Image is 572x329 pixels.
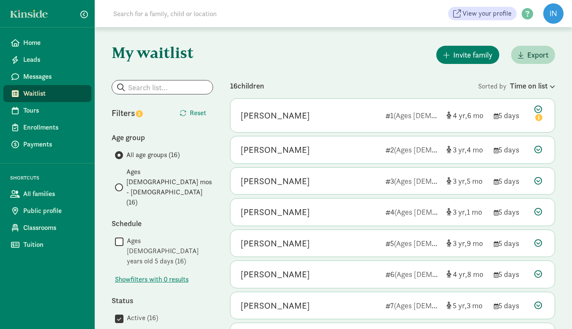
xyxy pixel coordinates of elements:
div: Age group [112,132,213,143]
a: Tuition [3,236,91,253]
span: 5 [453,301,467,310]
div: 2 [386,144,440,155]
span: Classrooms [23,223,85,233]
button: Export [511,46,555,64]
div: Ren Plater [241,299,310,312]
span: Enrollments [23,122,85,133]
a: Leads [3,51,91,68]
div: Maya Rodas [241,143,310,157]
span: 4 [453,111,467,120]
h1: My waitlist [112,44,213,61]
span: 6 [467,111,483,120]
span: 3 [453,176,467,186]
div: 5 days [494,110,528,121]
div: [object Object] [446,144,487,155]
input: Search for a family, child or location [108,5,345,22]
span: 8 [467,269,483,279]
a: All families [3,185,91,202]
a: Tours [3,102,91,119]
span: Show filters with 0 results [115,274,189,285]
span: All families [23,189,85,199]
div: 1 [386,110,440,121]
span: Waitlist [23,88,85,99]
button: Reset [173,105,213,122]
div: Filters [112,107,162,119]
span: 3 [467,301,482,310]
a: Classrooms [3,219,91,236]
span: 9 [467,238,483,248]
span: Invite family [453,49,493,61]
span: 3 [453,145,467,155]
div: Sasha Khant [241,174,310,188]
div: 16 children [230,80,478,91]
a: Public profile [3,202,91,219]
a: Waitlist [3,85,91,102]
div: [object Object] [446,206,487,218]
button: Showfilters with 0 results [115,274,189,285]
span: View your profile [463,8,512,19]
span: 3 [453,238,467,248]
span: Messages [23,72,85,82]
label: Active (16) [123,313,158,323]
input: Search list... [112,80,213,94]
div: 5 days [494,268,528,280]
div: Schedule [112,218,213,229]
span: Payments [23,139,85,149]
label: Ages [DEMOGRAPHIC_DATA] years old 5 days (16) [123,236,213,266]
div: 7 [386,300,440,311]
iframe: Chat Widget [530,288,572,329]
div: 5 days [494,175,528,187]
div: [object Object] [446,268,487,280]
div: Hue Orrell [241,109,310,122]
div: Miles Shea [241,205,310,219]
div: [object Object] [446,175,487,187]
div: 5 days [494,238,528,249]
div: 5 days [494,300,528,311]
span: 3 [453,207,467,217]
div: Amelia Peake [241,237,310,250]
div: 4 [386,206,440,218]
span: 1 [467,207,482,217]
div: [object Object] [446,238,487,249]
div: [object Object] [446,110,487,121]
div: Time on list [510,80,555,91]
span: Leads [23,55,85,65]
span: Reset [190,108,206,118]
span: Tours [23,105,85,116]
span: Ages [DEMOGRAPHIC_DATA] mos - [DEMOGRAPHIC_DATA] (16) [126,167,213,207]
div: [object Object] [446,300,487,311]
div: 6 [386,268,440,280]
span: 5 [467,176,482,186]
div: Status [112,295,213,306]
div: 5 days [494,206,528,218]
span: Public profile [23,206,85,216]
span: Home [23,38,85,48]
div: 5 [386,238,440,249]
span: All age groups (16) [126,150,180,160]
div: 3 [386,175,440,187]
a: Payments [3,136,91,153]
a: Home [3,34,91,51]
div: Matthew Jones [241,268,310,281]
span: Tuition [23,240,85,250]
span: Export [527,49,548,61]
a: View your profile [448,7,517,20]
a: Enrollments [3,119,91,136]
div: 5 days [494,144,528,155]
span: 4 [453,269,467,279]
a: Messages [3,68,91,85]
span: 4 [467,145,483,155]
div: Sorted by [478,80,555,91]
button: Invite family [436,46,499,64]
